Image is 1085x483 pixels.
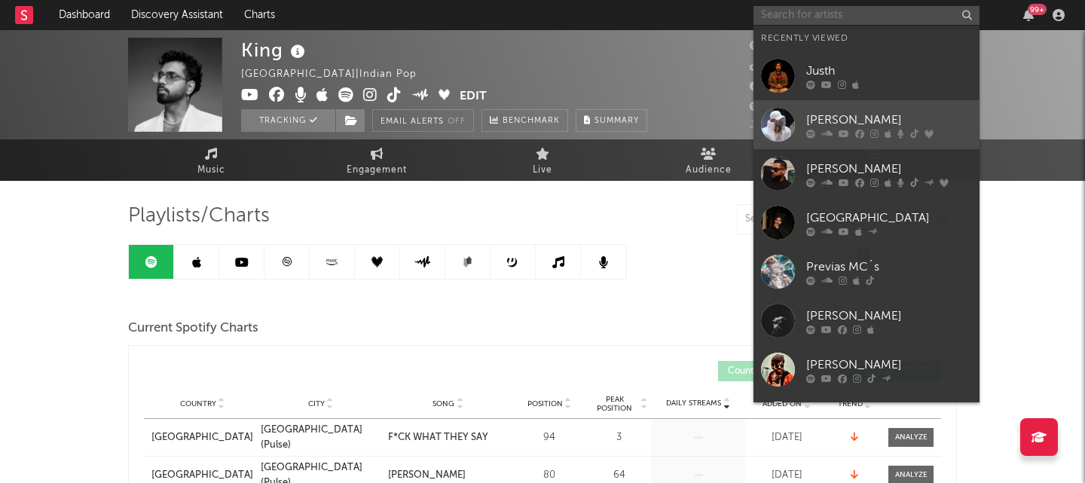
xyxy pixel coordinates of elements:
div: 64 [591,468,647,483]
em: Off [448,118,466,126]
a: [GEOGRAPHIC_DATA] [753,198,980,247]
span: Country Charts ( 0 ) [728,367,805,376]
span: Audience [686,161,732,179]
a: Justh [753,51,980,100]
a: Live [460,139,625,181]
a: Audience [625,139,791,181]
a: [PERSON_NAME] Vibe [753,394,980,443]
div: [PERSON_NAME] [806,356,972,374]
button: Country Charts(0) [718,361,828,381]
div: F*CK WHAT THEY SAY [388,430,488,445]
span: Benchmark [503,112,560,130]
a: [PERSON_NAME] [753,345,980,394]
span: Added On [763,399,802,408]
div: [DATE] [749,468,824,483]
span: Current Spotify Charts [128,319,258,338]
a: F*CK WHAT THEY SAY [388,430,508,445]
a: [PERSON_NAME] [753,149,980,198]
div: King [241,38,309,63]
a: Engagement [294,139,460,181]
span: Daily Streams [666,398,721,409]
span: 7,007,033 Monthly Listeners [750,102,909,112]
div: 3 [591,430,647,445]
span: 76,000 [750,82,803,92]
span: Peak Position [591,395,638,413]
button: Summary [576,109,647,132]
span: Position [527,399,563,408]
span: Song [432,399,454,408]
span: Live [533,161,552,179]
div: Justh [806,62,972,80]
span: Trend [838,399,863,408]
button: Email AlertsOff [372,109,474,132]
div: 99 + [1028,4,1047,15]
a: [PERSON_NAME] [753,100,980,149]
a: Benchmark [481,109,568,132]
span: Jump Score: 32.5 [750,121,837,130]
span: Playlists/Charts [128,207,270,225]
a: [GEOGRAPHIC_DATA] [151,430,253,445]
a: [GEOGRAPHIC_DATA] [151,468,253,483]
div: Previas MC´s [806,258,972,276]
div: [GEOGRAPHIC_DATA] | Indian Pop [241,66,434,84]
div: 94 [515,430,583,445]
a: Previas MC´s [753,247,980,296]
a: [GEOGRAPHIC_DATA] (Pulse) [261,423,381,452]
span: Summary [594,117,639,125]
input: Search for artists [753,6,980,25]
div: [DATE] [749,430,824,445]
button: Edit [460,87,487,106]
span: City [308,399,325,408]
div: [PERSON_NAME] [388,468,466,483]
div: 80 [515,468,583,483]
span: Engagement [347,161,407,179]
button: Tracking [241,109,335,132]
span: Music [197,161,225,179]
div: Recently Viewed [761,29,972,47]
input: Search Playlists/Charts [737,204,925,234]
span: Country [180,399,216,408]
span: 9,349,304 [750,41,819,51]
a: [PERSON_NAME] [753,296,980,345]
div: [PERSON_NAME] [806,307,972,325]
a: Music [128,139,294,181]
span: 100,500 [750,62,808,72]
button: 99+ [1023,9,1034,21]
div: [PERSON_NAME] [806,111,972,129]
div: [GEOGRAPHIC_DATA] [806,209,972,227]
a: [PERSON_NAME] [388,468,508,483]
div: [PERSON_NAME] [806,160,972,178]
